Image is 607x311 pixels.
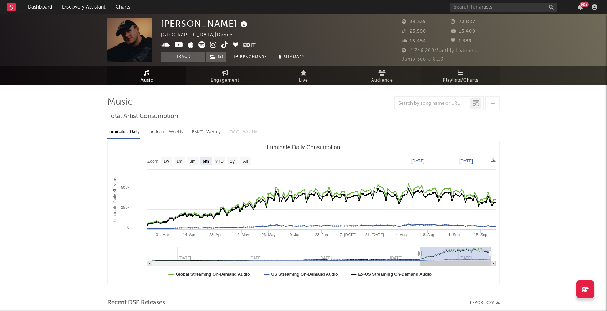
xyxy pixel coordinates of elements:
text: All [243,159,248,164]
text: 1. Sep [448,233,460,237]
text: Zoom [147,159,158,164]
button: Summary [275,52,308,62]
button: Export CSV [470,301,500,305]
div: Luminate - Daily [107,126,140,138]
span: Audience [371,76,393,85]
input: Search by song name or URL [395,101,470,107]
text: 12. May [235,233,249,237]
text: 7. [DATE] [340,233,356,237]
text: [DATE] [459,159,473,164]
span: 25.500 [402,29,426,34]
text: 18. Aug [421,233,434,237]
a: Playlists/Charts [421,66,500,85]
span: Summary [284,55,305,59]
span: Engagement [211,76,239,85]
text: 1w [164,159,169,164]
span: Playlists/Charts [443,76,478,85]
text: Ex-US Streaming On-Demand Audio [358,272,432,277]
span: ( 2 ) [205,52,227,62]
text: Luminate Daily Consumption [267,144,340,150]
button: Track [161,52,205,62]
text: 15. Sep [474,233,488,237]
span: 4.746.260 Monthly Listeners [402,48,478,53]
text: 9. Jun [290,233,300,237]
span: Music [140,76,153,85]
span: Jump Score: 82.9 [402,57,444,62]
text: 250k [121,205,129,209]
text: Global Streaming On-Demand Audio [176,272,250,277]
text: Luminate Daily Streams [112,177,117,222]
div: [PERSON_NAME] [161,18,249,30]
span: Live [299,76,308,85]
input: Search for artists [450,3,557,12]
a: Engagement [186,66,264,85]
text: 0 [127,225,129,229]
text: 1y [230,159,235,164]
span: 39.339 [402,20,426,24]
div: 99 + [580,2,589,7]
span: 15.400 [451,29,475,34]
span: 16.454 [402,39,426,43]
span: 1.389 [451,39,472,43]
span: Recent DSP Releases [107,299,165,307]
div: Luminate - Weekly [147,126,185,138]
text: 14. Apr [183,233,195,237]
text: [DATE] [411,159,425,164]
text: 21. [DATE] [365,233,384,237]
text: 4. Aug [396,233,407,237]
text: 23. Jun [315,233,328,237]
button: Edit [243,41,256,50]
text: → [447,159,452,164]
a: Benchmark [230,52,271,62]
text: YTD [215,159,224,164]
div: [GEOGRAPHIC_DATA] | Dance [161,31,241,40]
svg: Luminate Daily Consumption [108,141,499,284]
text: US Streaming On-Demand Audio [271,272,338,277]
text: 500k [121,185,129,190]
text: 31. Mar [156,233,169,237]
text: 6m [203,159,209,164]
button: 99+ [578,4,583,10]
span: Benchmark [240,53,267,62]
text: 1m [177,159,183,164]
span: 73.887 [451,20,475,24]
text: 3m [190,159,196,164]
a: Music [107,66,186,85]
span: Total Artist Consumption [107,112,178,121]
text: 28. Apr [209,233,222,237]
button: (2) [206,52,226,62]
a: Live [264,66,343,85]
div: BMAT - Weekly [192,126,222,138]
a: Audience [343,66,421,85]
text: 26. May [261,233,276,237]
